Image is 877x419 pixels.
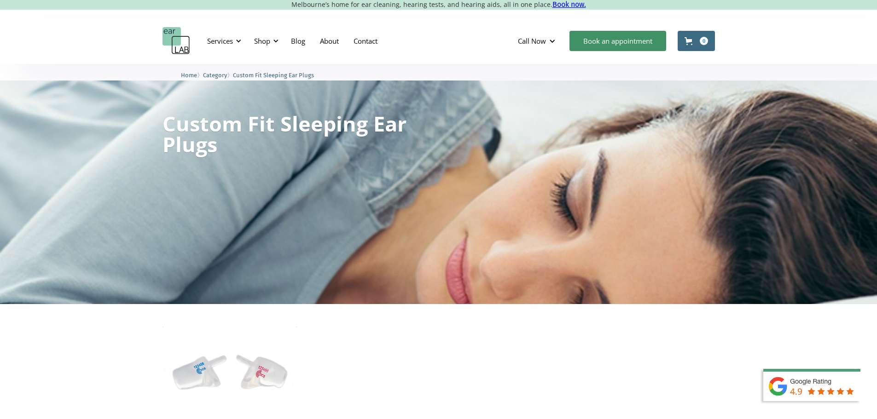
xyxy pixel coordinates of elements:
[181,70,197,79] a: Home
[203,72,227,79] span: Category
[233,70,314,79] a: Custom Fit Sleeping Ear Plugs
[569,31,666,51] a: Book an appointment
[163,113,407,155] h1: Custom Fit Sleeping Ear Plugs
[284,28,313,54] a: Blog
[678,31,715,51] a: Open cart
[313,28,346,54] a: About
[346,28,385,54] a: Contact
[181,70,203,80] li: 〉
[700,37,708,45] div: 0
[511,27,565,55] div: Call Now
[202,27,244,55] div: Services
[207,36,233,46] div: Services
[203,70,233,80] li: 〉
[203,70,227,79] a: Category
[518,36,546,46] div: Call Now
[181,72,197,79] span: Home
[249,27,281,55] div: Shop
[163,27,190,55] a: home
[233,72,314,79] span: Custom Fit Sleeping Ear Plugs
[254,36,270,46] div: Shop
